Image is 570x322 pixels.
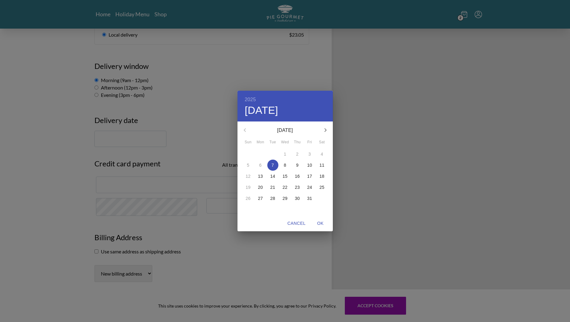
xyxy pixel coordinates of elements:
span: Mon [255,139,266,145]
p: 20 [258,184,263,190]
p: 15 [283,173,288,179]
button: 17 [304,171,315,182]
button: OK [311,218,330,229]
button: 7 [267,160,278,171]
button: [DATE] [245,104,278,117]
button: 20 [255,182,266,193]
button: 27 [255,193,266,204]
button: 22 [280,182,291,193]
span: Cancel [287,220,305,227]
button: Cancel [285,218,308,229]
button: 28 [267,193,278,204]
button: 11 [317,160,328,171]
span: OK [313,220,328,227]
button: 29 [280,193,291,204]
p: 28 [270,195,275,201]
button: 21 [267,182,278,193]
p: 8 [284,162,286,168]
p: 27 [258,195,263,201]
button: 10 [304,160,315,171]
button: 24 [304,182,315,193]
button: 30 [292,193,303,204]
p: 16 [295,173,300,179]
button: 18 [317,171,328,182]
p: 25 [320,184,325,190]
button: 13 [255,171,266,182]
p: 14 [270,173,275,179]
p: 10 [307,162,312,168]
button: 23 [292,182,303,193]
span: Thu [292,139,303,145]
p: 11 [320,162,325,168]
button: 8 [280,160,291,171]
span: Wed [280,139,291,145]
p: 31 [307,195,312,201]
span: Sun [243,139,254,145]
p: 13 [258,173,263,179]
p: 18 [320,173,325,179]
span: Tue [267,139,278,145]
p: 23 [295,184,300,190]
button: 31 [304,193,315,204]
button: 16 [292,171,303,182]
p: 22 [283,184,288,190]
p: 30 [295,195,300,201]
p: 29 [283,195,288,201]
p: 17 [307,173,312,179]
p: 21 [270,184,275,190]
span: Fri [304,139,315,145]
p: 9 [296,162,299,168]
p: [DATE] [252,127,318,134]
button: 14 [267,171,278,182]
button: 25 [317,182,328,193]
button: 9 [292,160,303,171]
button: 15 [280,171,291,182]
p: 24 [307,184,312,190]
span: Sat [317,139,328,145]
p: 7 [272,162,274,168]
button: 2025 [245,95,256,104]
